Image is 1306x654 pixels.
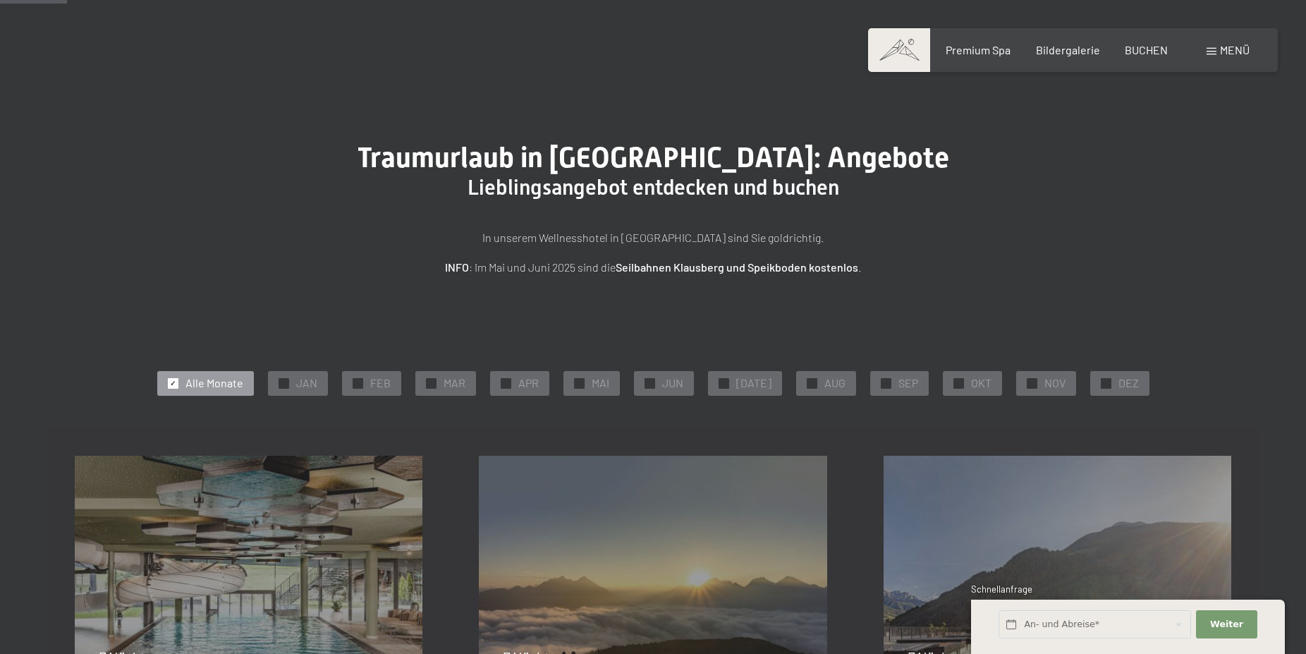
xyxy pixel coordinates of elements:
[898,375,918,391] span: SEP
[428,378,434,388] span: ✓
[1036,43,1100,56] a: Bildergalerie
[1118,375,1139,391] span: DEZ
[576,378,582,388] span: ✓
[1103,378,1109,388] span: ✓
[956,378,961,388] span: ✓
[300,229,1006,247] p: In unserem Wellnesshotel in [GEOGRAPHIC_DATA] sind Sie goldrichtig.
[370,375,391,391] span: FEB
[1210,618,1243,631] span: Weiter
[1220,43,1250,56] span: Menü
[445,260,469,274] strong: INFO
[300,258,1006,277] p: : Im Mai und Juni 2025 sind die .
[503,378,508,388] span: ✓
[824,375,846,391] span: AUG
[1044,375,1066,391] span: NOV
[971,583,1032,595] span: Schnellanfrage
[971,375,991,391] span: OKT
[444,375,465,391] span: MAR
[721,378,726,388] span: ✓
[946,43,1011,56] a: Premium Spa
[296,375,317,391] span: JAN
[592,375,609,391] span: MAI
[647,378,652,388] span: ✓
[281,378,286,388] span: ✓
[1196,610,1257,639] button: Weiter
[468,175,839,200] span: Lieblingsangebot entdecken und buchen
[355,378,360,388] span: ✓
[1125,43,1168,56] a: BUCHEN
[185,375,243,391] span: Alle Monate
[1029,378,1035,388] span: ✓
[170,378,176,388] span: ✓
[662,375,683,391] span: JUN
[809,378,814,388] span: ✓
[358,141,949,174] span: Traumurlaub in [GEOGRAPHIC_DATA]: Angebote
[736,375,771,391] span: [DATE]
[518,375,539,391] span: APR
[883,378,889,388] span: ✓
[616,260,858,274] strong: Seilbahnen Klausberg und Speikboden kostenlos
